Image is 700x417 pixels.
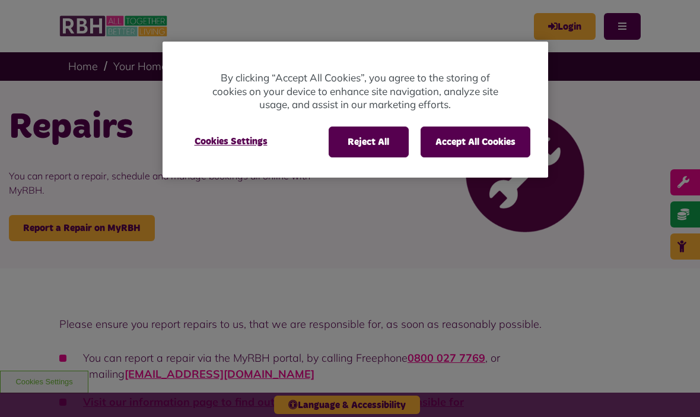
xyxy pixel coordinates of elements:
[421,127,530,157] button: Accept All Cookies
[163,42,548,178] div: Privacy
[163,42,548,178] div: Cookie banner
[329,127,409,157] button: Reject All
[180,127,282,156] button: Cookies Settings
[210,71,501,112] p: By clicking “Accept All Cookies”, you agree to the storing of cookies on your device to enhance s...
